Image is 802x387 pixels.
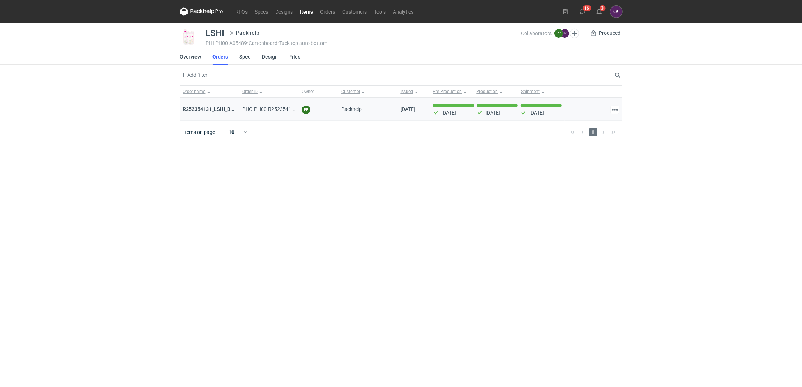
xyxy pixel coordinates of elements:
[430,86,475,97] button: Pre-Production
[577,6,588,17] button: 16
[220,127,243,137] div: 10
[180,49,201,65] a: Overview
[302,106,310,114] figcaption: PP
[297,7,317,16] a: Items
[610,6,622,18] div: Łukasz Kowalski
[206,40,521,46] div: PHI-PH00-A05489
[317,7,339,16] a: Orders
[247,40,278,46] span: • Cartonboard
[183,89,206,94] span: Order name
[589,29,622,37] div: Produced
[341,89,360,94] span: Customer
[594,6,605,17] button: 3
[611,106,619,114] button: Actions
[529,110,544,116] p: [DATE]
[206,29,225,37] div: LSHI
[398,86,430,97] button: Issued
[521,31,552,36] span: Collaborators
[339,7,371,16] a: Customers
[390,7,417,16] a: Analytics
[179,71,208,79] button: Add filter
[302,89,314,94] span: Owner
[180,86,240,97] button: Order name
[272,7,297,16] a: Designs
[401,89,413,94] span: Issued
[475,86,520,97] button: Production
[613,71,636,79] input: Search
[486,110,500,116] p: [DATE]
[290,49,301,65] a: Files
[477,89,498,94] span: Production
[239,86,299,97] button: Order ID
[341,106,362,112] span: Packhelp
[520,86,565,97] button: Shipment
[589,128,597,136] span: 1
[180,7,223,16] svg: Packhelp Pro
[521,89,540,94] span: Shipment
[213,49,228,65] a: Orders
[569,29,579,38] button: Edit collaborators
[232,7,252,16] a: RFQs
[242,89,258,94] span: Order ID
[433,89,462,94] span: Pre-Production
[278,40,328,46] span: • Tuck top auto bottom
[242,106,325,112] span: PHO-PH00-R252354131_LSHI_BKKC
[338,86,398,97] button: Customer
[561,29,569,38] figcaption: ŁK
[184,129,215,136] span: Items on page
[228,29,260,37] div: Packhelp
[183,106,240,112] a: R252354131_LSHI_BKKC
[240,49,251,65] a: Spec
[262,49,278,65] a: Design
[442,110,456,116] p: [DATE]
[252,7,272,16] a: Specs
[401,106,416,112] span: 19/09/2023
[554,29,563,38] figcaption: PP
[371,7,390,16] a: Tools
[610,6,622,18] button: ŁK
